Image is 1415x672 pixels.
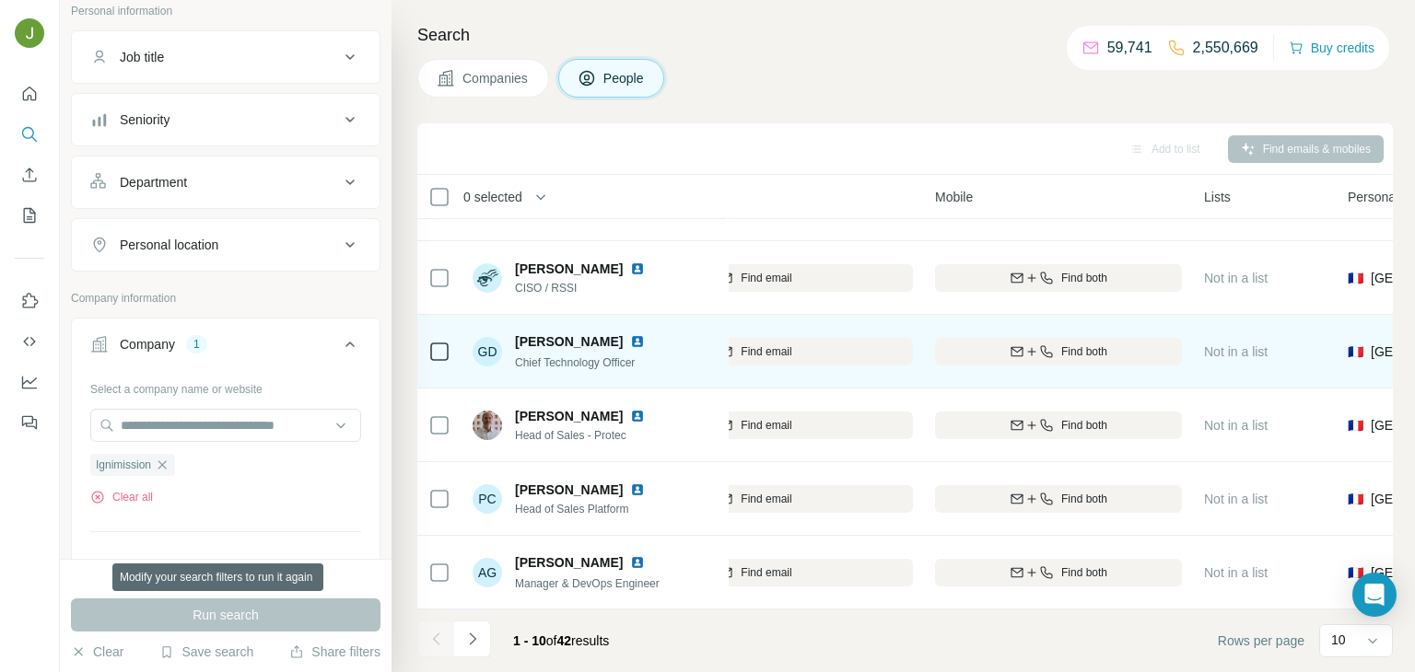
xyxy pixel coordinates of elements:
[515,332,623,351] span: [PERSON_NAME]
[120,48,164,66] div: Job title
[473,484,502,514] div: PC
[515,209,686,222] span: Chief Product Officer & Co-founder
[72,35,380,79] button: Job title
[630,482,645,497] img: LinkedIn logo
[15,284,44,318] button: Use Surfe on LinkedIn
[72,223,380,267] button: Personal location
[72,322,380,374] button: Company1
[90,374,361,398] div: Select a company name or website
[1204,492,1268,506] span: Not in a list
[741,270,791,286] span: Find email
[463,188,522,206] span: 0 selected
[90,558,361,574] p: Upload a CSV of company websites.
[935,264,1182,292] button: Find both
[1061,270,1107,286] span: Find both
[515,501,667,517] span: Head of Sales Platform
[603,69,646,87] span: People
[1352,573,1397,617] div: Open Intercom Messenger
[515,260,623,278] span: [PERSON_NAME]
[515,407,623,425] span: [PERSON_NAME]
[598,411,913,439] button: Find email
[15,406,44,439] button: Feedback
[1348,342,1363,361] span: 🇫🇷
[741,491,791,507] span: Find email
[515,280,667,296] span: CISO / RSSI
[120,236,218,254] div: Personal location
[1061,343,1107,360] span: Find both
[473,263,502,293] img: Avatar
[15,325,44,358] button: Use Surfe API
[630,555,645,570] img: LinkedIn logo
[1204,344,1268,359] span: Not in a list
[473,411,502,440] img: Avatar
[598,485,913,513] button: Find email
[473,337,502,366] div: GD
[1193,37,1258,59] p: 2,550,669
[1061,491,1107,507] span: Find both
[513,633,546,648] span: 1 - 10
[71,290,380,307] p: Company information
[935,559,1182,586] button: Find both
[15,199,44,232] button: My lists
[473,558,502,587] div: AG
[186,336,207,353] div: 1
[515,481,623,499] span: [PERSON_NAME]
[454,620,491,657] button: Navigate to next page
[152,571,300,587] div: 1899 search results remaining
[935,188,973,206] span: Mobile
[1331,631,1346,649] p: 10
[598,559,913,586] button: Find email
[515,427,667,444] span: Head of Sales - Protec
[630,261,645,276] img: LinkedIn logo
[1204,565,1268,580] span: Not in a list
[289,643,380,661] button: Share filters
[630,409,645,423] img: LinkedIn logo
[1061,564,1107,581] span: Find both
[120,173,187,191] div: Department
[741,564,791,581] span: Find email
[71,643,123,661] button: Clear
[96,457,151,473] span: Ignimission
[15,18,44,48] img: Avatar
[1348,490,1363,508] span: 🇫🇷
[546,633,557,648] span: of
[72,160,380,204] button: Department
[90,489,153,505] button: Clear all
[513,633,609,648] span: results
[1061,417,1107,434] span: Find both
[935,338,1182,365] button: Find both
[462,69,530,87] span: Companies
[1204,271,1268,285] span: Not in a list
[1348,563,1363,582] span: 🇫🇷
[598,338,913,365] button: Find email
[515,356,635,369] span: Chief Technology Officer
[120,335,175,353] div: Company
[15,118,44,151] button: Search
[515,553,623,572] span: [PERSON_NAME]
[741,343,791,360] span: Find email
[1107,37,1152,59] p: 59,741
[630,334,645,349] img: LinkedIn logo
[120,110,170,129] div: Seniority
[1204,188,1231,206] span: Lists
[557,633,572,648] span: 42
[1218,631,1304,650] span: Rows per page
[515,577,660,590] span: Manager & DevOps Engineer
[72,98,380,142] button: Seniority
[15,158,44,191] button: Enrich CSV
[417,22,1393,48] h4: Search
[935,485,1182,513] button: Find both
[15,365,44,399] button: Dashboard
[159,643,253,661] button: Save search
[15,77,44,110] button: Quick start
[598,264,913,292] button: Find email
[935,411,1182,439] button: Find both
[71,3,380,19] p: Personal information
[1348,416,1363,434] span: 🇫🇷
[1348,269,1363,287] span: 🇫🇷
[1204,418,1268,433] span: Not in a list
[741,417,791,434] span: Find email
[1289,35,1374,61] button: Buy credits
